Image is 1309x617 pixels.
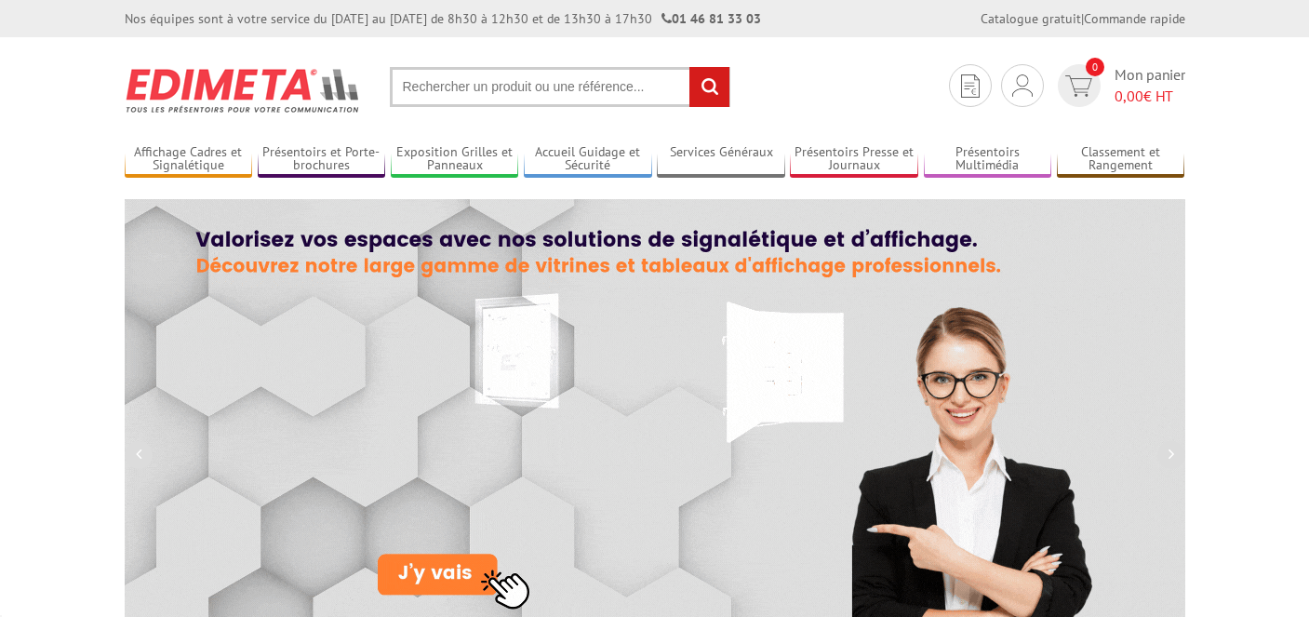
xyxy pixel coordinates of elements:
[390,67,730,107] input: Rechercher un produit ou une référence...
[661,10,761,27] strong: 01 46 81 33 03
[125,144,253,175] a: Affichage Cadres et Signalétique
[524,144,652,175] a: Accueil Guidage et Sécurité
[258,144,386,175] a: Présentoirs et Porte-brochures
[981,9,1185,28] div: |
[657,144,785,175] a: Services Généraux
[1115,86,1185,107] span: € HT
[1065,75,1092,97] img: devis rapide
[1084,10,1185,27] a: Commande rapide
[790,144,918,175] a: Présentoirs Presse et Journaux
[1086,58,1104,76] span: 0
[1012,74,1033,97] img: devis rapide
[981,10,1081,27] a: Catalogue gratuit
[1053,64,1185,107] a: devis rapide 0 Mon panier 0,00€ HT
[1115,87,1143,105] span: 0,00
[1115,64,1185,107] span: Mon panier
[125,9,761,28] div: Nos équipes sont à votre service du [DATE] au [DATE] de 8h30 à 12h30 et de 13h30 à 17h30
[961,74,980,98] img: devis rapide
[125,56,362,125] img: Présentoir, panneau, stand - Edimeta - PLV, affichage, mobilier bureau, entreprise
[1057,144,1185,175] a: Classement et Rangement
[391,144,519,175] a: Exposition Grilles et Panneaux
[924,144,1052,175] a: Présentoirs Multimédia
[689,67,729,107] input: rechercher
